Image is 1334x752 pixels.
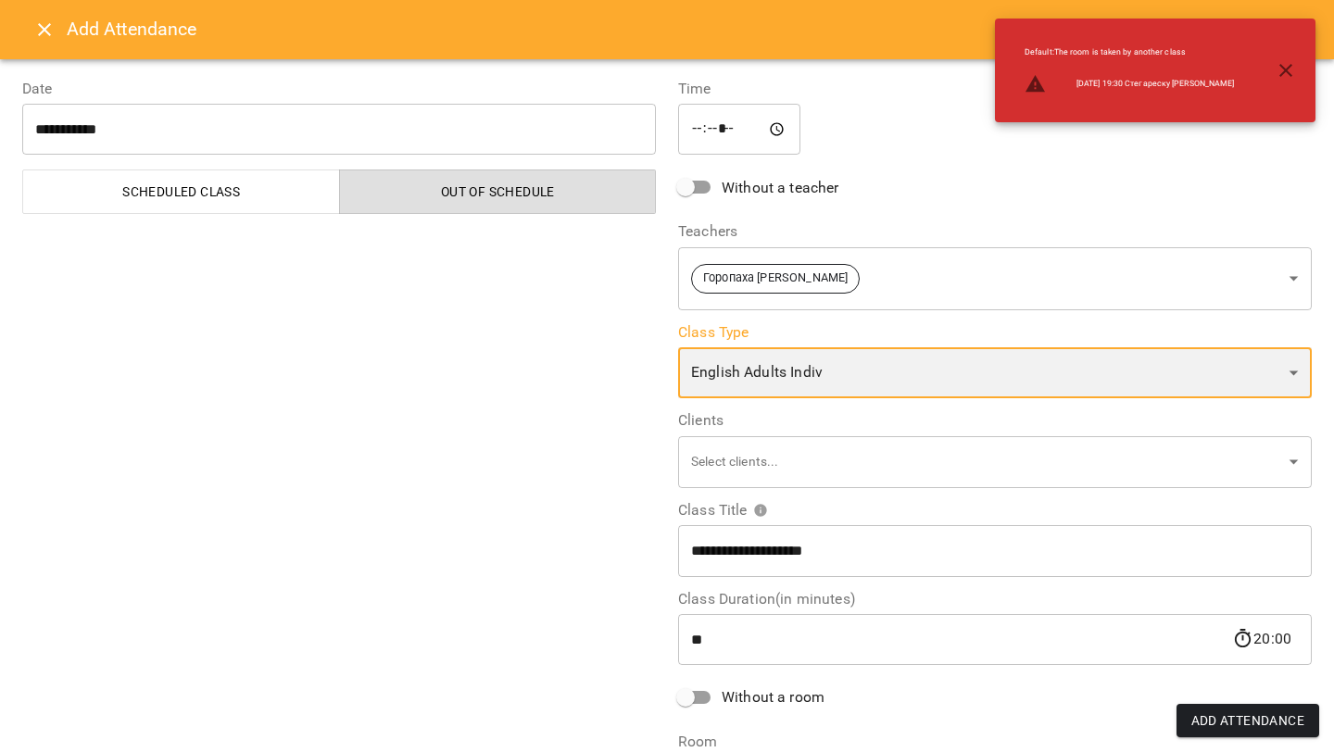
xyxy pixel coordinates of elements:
label: Date [22,81,656,96]
button: Add Attendance [1177,704,1320,737]
span: Without a teacher [722,177,839,199]
div: Select clients... [678,435,1312,488]
p: Select clients... [691,453,1282,471]
span: Add Attendance [1191,709,1305,732]
span: Out of Schedule [351,181,646,203]
button: Scheduled class [22,169,340,214]
li: [DATE] 19:30 Стегареску [PERSON_NAME] [1010,66,1249,103]
span: Scheduled class [34,181,329,203]
label: Clients [678,413,1312,428]
span: Class Title [678,503,768,518]
label: Time [678,81,1312,96]
button: Close [22,7,67,52]
label: Room [678,734,1312,749]
label: Class Type [678,325,1312,340]
button: Out of Schedule [339,169,657,214]
span: Without a room [722,686,824,708]
svg: Please specify class title or select clients [753,503,768,518]
li: Default : The room is taken by another class [1010,39,1249,66]
span: Горопаха [PERSON_NAME] [692,269,859,287]
div: English Adults Indiv [678,347,1312,399]
h6: Add Attendance [67,15,1312,44]
label: Teachers [678,224,1312,239]
label: Class Duration(in minutes) [678,592,1312,607]
div: Горопаха [PERSON_NAME] [678,246,1312,310]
